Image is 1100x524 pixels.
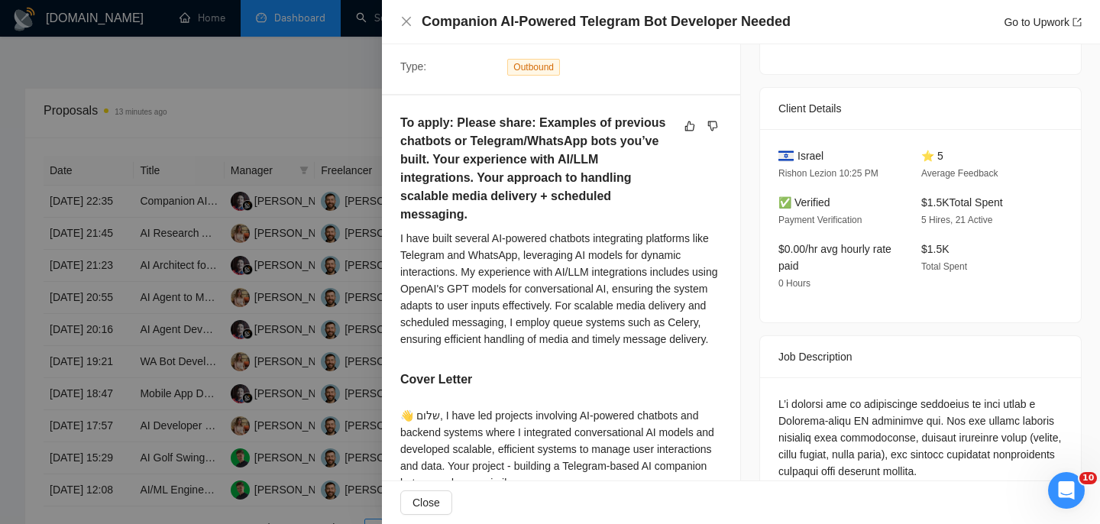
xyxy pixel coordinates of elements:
span: Total Spent [921,261,967,272]
span: Payment Verification [778,215,862,225]
span: Average Feedback [921,168,998,179]
h4: Companion AI-Powered Telegram Bot Developer Needed [422,12,791,31]
span: Rishon Lezion 10:25 PM [778,168,878,179]
span: export [1072,18,1082,27]
span: Outbound [507,59,560,76]
span: $0.00/hr avg hourly rate paid [778,243,891,272]
button: dislike [704,117,722,135]
span: 5 Hires, 21 Active [921,215,992,225]
span: Type: [400,60,426,73]
span: 0 Hours [778,278,810,289]
span: close [400,15,412,27]
div: I have built several AI-powered chatbots integrating platforms like Telegram and WhatsApp, levera... [400,230,722,348]
div: Job Description [778,336,1063,377]
span: $1.5K [921,243,950,255]
span: Close [412,494,440,511]
span: $1.5K Total Spent [921,196,1003,209]
span: ✅ Verified [778,196,830,209]
h5: To apply: Please share: Examples of previous chatbots or Telegram/WhatsApp bots you’ve built. You... [400,114,674,224]
iframe: Intercom live chat [1048,472,1085,509]
span: 10 [1079,472,1097,484]
button: like [681,117,699,135]
span: like [684,120,695,132]
a: Go to Upworkexport [1004,16,1082,28]
span: dislike [707,120,718,132]
button: Close [400,490,452,515]
span: ⭐ 5 [921,150,943,162]
img: 🇮🇱 [778,147,794,164]
span: Israel [797,147,823,164]
h5: Cover Letter [400,370,472,389]
div: Client Details [778,88,1063,129]
button: Close [400,15,412,28]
